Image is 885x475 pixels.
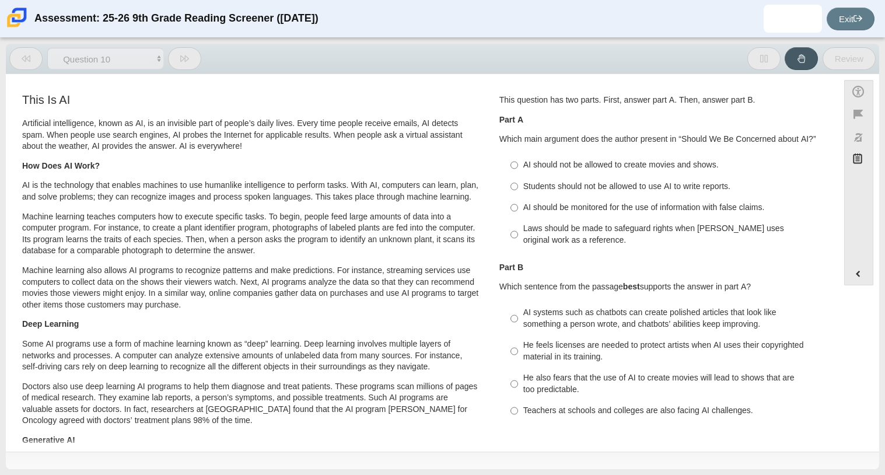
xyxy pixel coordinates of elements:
[34,5,319,33] div: Assessment: 25-26 9th Grade Reading Screener ([DATE])
[523,372,818,395] div: He also fears that the use of AI to create movies will lead to shows that are too predictable.
[499,95,824,106] p: This question has two parts. First, answer part A. Then, answer part B.
[499,114,523,125] b: Part A
[523,223,818,246] div: Laws should be made to safeguard rights when [PERSON_NAME] uses original work as a reference.
[844,126,873,149] button: Toggle response masking
[523,159,818,171] div: AI should not be allowed to create movies and shows.
[827,8,874,30] a: Exit
[499,134,824,145] p: Which main argument does the author present in “Should We Be Concerned about AI?”
[785,47,818,70] button: Raise Your Hand
[22,265,480,310] p: Machine learning also allows AI programs to recognize patterns and make predictions. For instance...
[22,338,480,373] p: Some AI programs use a form of machine learning known as “deep” learning. Deep learning involves ...
[844,149,873,173] button: Notepad
[499,281,824,293] p: Which sentence from the passage supports the answer in part A?
[844,103,873,125] button: Flag item
[523,202,818,214] div: AI should be monitored for the use of information with false claims.
[523,340,818,362] div: He feels licenses are needed to protect artists when AI uses their copyrighted material in its tr...
[22,435,75,445] b: Generative AI
[22,211,480,257] p: Machine learning teaches computers how to execute specific tasks. To begin, people feed large amo...
[22,180,480,202] p: AI is the technology that enables machines to use humanlike intelligence to perform tasks. With A...
[22,319,79,329] b: Deep Learning
[5,22,29,32] a: Carmen School of Science & Technology
[523,405,818,417] div: Teachers at schools and colleges are also facing AI challenges.
[844,80,873,103] button: Open Accessibility Menu
[523,307,818,330] div: AI systems such as chatbots can create polished articles that look like something a person wrote,...
[12,80,832,447] div: Assessment items
[22,381,480,427] p: Doctors also use deep learning AI programs to help them diagnose and treat patients. These progra...
[499,262,523,273] b: Part B
[783,9,802,28] img: luz.beltransanchez.CapSM3
[523,181,818,193] div: Students should not be allowed to use AI to write reports.
[845,263,873,285] button: Expand menu. Displays the button labels.
[5,5,29,30] img: Carmen School of Science & Technology
[623,281,640,292] b: best
[22,160,100,171] b: How Does AI Work?
[22,93,480,106] h3: This Is AI
[22,118,480,152] p: Artificial intelligence, known as AI, is an invisible part of people’s daily lives. Every time pe...
[823,47,876,70] button: Review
